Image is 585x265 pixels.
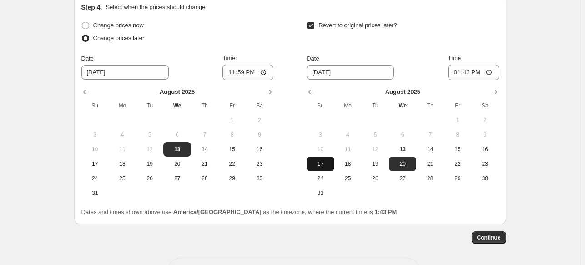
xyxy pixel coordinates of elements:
[471,171,499,186] button: Saturday August 30 2025
[93,35,145,41] span: Change prices later
[246,142,273,157] button: Saturday August 16 2025
[448,102,468,109] span: Fr
[389,157,416,171] button: Wednesday August 20 2025
[338,146,358,153] span: 11
[218,157,246,171] button: Friday August 22 2025
[81,209,397,215] span: Dates and times shown above use as the timezone, where the current time is
[112,131,132,138] span: 4
[416,157,444,171] button: Thursday August 21 2025
[393,175,413,182] span: 27
[488,86,501,98] button: Show next month, September 2025
[365,102,385,109] span: Tu
[365,146,385,153] span: 12
[167,102,187,109] span: We
[365,160,385,168] span: 19
[109,157,136,171] button: Monday August 18 2025
[307,98,334,113] th: Sunday
[81,3,102,12] h2: Step 4.
[140,146,160,153] span: 12
[109,127,136,142] button: Monday August 4 2025
[167,131,187,138] span: 6
[218,113,246,127] button: Friday August 1 2025
[389,98,416,113] th: Wednesday
[365,131,385,138] span: 5
[334,142,362,157] button: Monday August 11 2025
[85,175,105,182] span: 24
[81,127,109,142] button: Sunday August 3 2025
[444,98,471,113] th: Friday
[393,102,413,109] span: We
[334,98,362,113] th: Monday
[249,117,269,124] span: 2
[191,171,218,186] button: Thursday August 28 2025
[140,175,160,182] span: 26
[475,131,495,138] span: 9
[420,131,440,138] span: 7
[365,175,385,182] span: 26
[307,171,334,186] button: Sunday August 24 2025
[163,157,191,171] button: Wednesday August 20 2025
[448,55,461,61] span: Time
[249,160,269,168] span: 23
[191,98,218,113] th: Thursday
[310,102,330,109] span: Su
[318,22,397,29] span: Revert to original prices later?
[246,127,273,142] button: Saturday August 9 2025
[249,175,269,182] span: 30
[444,171,471,186] button: Friday August 29 2025
[246,98,273,113] th: Saturday
[85,131,105,138] span: 3
[420,102,440,109] span: Th
[112,160,132,168] span: 18
[475,160,495,168] span: 23
[471,157,499,171] button: Saturday August 23 2025
[475,117,495,124] span: 2
[246,113,273,127] button: Saturday August 2 2025
[420,160,440,168] span: 21
[195,131,215,138] span: 7
[307,65,394,80] input: 8/13/2025
[112,175,132,182] span: 25
[85,189,105,197] span: 31
[109,98,136,113] th: Monday
[310,175,330,182] span: 24
[222,160,242,168] span: 22
[112,146,132,153] span: 11
[475,102,495,109] span: Sa
[109,142,136,157] button: Monday August 11 2025
[389,171,416,186] button: Wednesday August 27 2025
[85,146,105,153] span: 10
[249,146,269,153] span: 16
[249,131,269,138] span: 9
[444,157,471,171] button: Friday August 22 2025
[81,65,169,80] input: 8/13/2025
[136,171,163,186] button: Tuesday August 26 2025
[307,186,334,200] button: Sunday August 31 2025
[307,157,334,171] button: Sunday August 17 2025
[448,131,468,138] span: 8
[218,142,246,157] button: Friday August 15 2025
[362,98,389,113] th: Tuesday
[136,157,163,171] button: Tuesday August 19 2025
[195,160,215,168] span: 21
[163,98,191,113] th: Wednesday
[136,142,163,157] button: Tuesday August 12 2025
[307,142,334,157] button: Sunday August 10 2025
[310,189,330,197] span: 31
[140,160,160,168] span: 19
[222,146,242,153] span: 15
[420,175,440,182] span: 28
[475,146,495,153] span: 16
[310,146,330,153] span: 10
[81,171,109,186] button: Sunday August 24 2025
[81,157,109,171] button: Sunday August 17 2025
[85,160,105,168] span: 17
[472,231,506,244] button: Continue
[191,127,218,142] button: Thursday August 7 2025
[305,86,318,98] button: Show previous month, July 2025
[80,86,92,98] button: Show previous month, July 2025
[475,175,495,182] span: 30
[93,22,144,29] span: Change prices now
[393,131,413,138] span: 6
[246,171,273,186] button: Saturday August 30 2025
